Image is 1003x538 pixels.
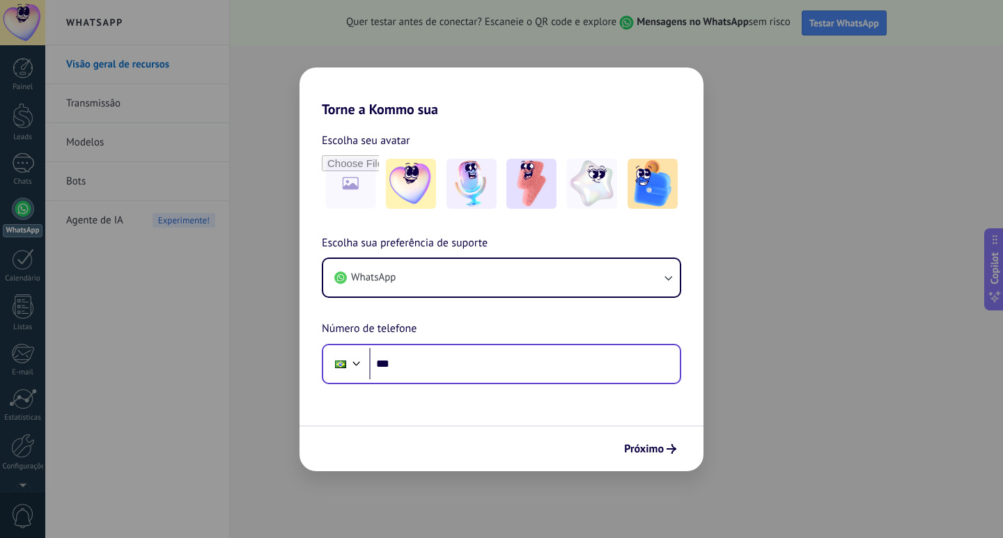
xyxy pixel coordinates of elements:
[446,159,497,209] img: -2.jpeg
[322,320,417,338] span: Número de telefone
[567,159,617,209] img: -4.jpeg
[618,437,683,461] button: Próximo
[300,68,703,118] h2: Torne a Kommo sua
[624,444,664,454] span: Próximo
[322,132,410,150] span: Escolha seu avatar
[506,159,557,209] img: -3.jpeg
[323,259,680,296] button: WhatsApp
[386,159,436,209] img: -1.jpeg
[351,271,396,285] span: WhatsApp
[327,349,354,379] div: Brazil: + 55
[322,235,488,253] span: Escolha sua preferência de suporte
[628,159,678,209] img: -5.jpeg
